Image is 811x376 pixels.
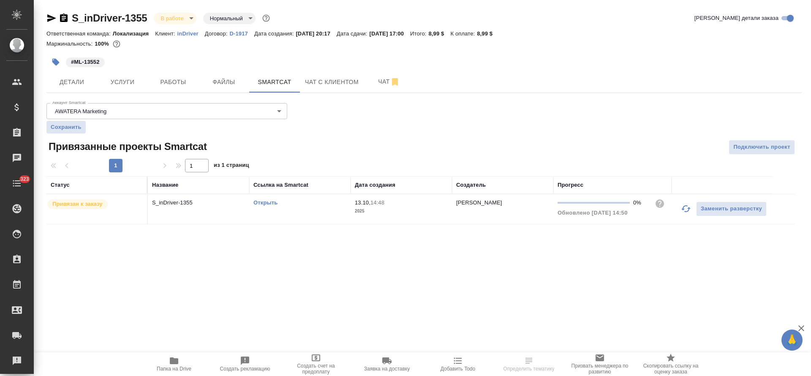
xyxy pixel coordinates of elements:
button: Добавить тэг [46,53,65,71]
p: [DATE] 20:17 [296,30,337,37]
button: Доп статусы указывают на важность/срочность заказа [261,13,272,24]
span: Сохранить [51,123,82,131]
p: 14:48 [370,199,384,206]
span: Чат [369,76,409,87]
span: Файлы [204,77,244,87]
div: Прогресс [558,181,583,189]
p: Привязан к заказу [52,200,103,208]
div: Дата создания [355,181,395,189]
button: Нормальный [207,15,245,22]
p: 100% [95,41,111,47]
button: В работе [158,15,186,22]
span: ML-13552 [65,58,106,65]
span: Подключить проект [733,142,790,152]
span: из 1 страниц [214,160,249,172]
span: Заменить разверстку [701,204,762,214]
div: 0% [633,199,648,207]
div: AWATERA Marketing [46,103,287,119]
p: Ответственная команда: [46,30,113,37]
span: Smartcat [254,77,295,87]
p: 13.10, [355,199,370,206]
span: Обновлено [DATE] 14:50 [558,210,628,216]
div: В работе [154,13,196,24]
div: Ссылка на Smartcat [253,181,308,189]
button: 🙏 [781,330,803,351]
div: Статус [51,181,70,189]
button: AWATERA Marketing [52,108,109,115]
span: [PERSON_NAME] детали заказа [694,14,778,22]
span: Услуги [102,77,143,87]
div: В работе [203,13,256,24]
a: Открыть [253,199,278,206]
button: Подключить проект [729,140,795,155]
a: inDriver [177,30,205,37]
button: 0.00 UAH; [111,38,122,49]
span: Детали [52,77,92,87]
button: Обновить прогресс [676,199,696,219]
p: 8,99 $ [477,30,499,37]
button: Заменить разверстку [696,202,767,216]
p: К оплате: [450,30,477,37]
p: Итого: [410,30,428,37]
p: Маржинальность: [46,41,95,47]
span: 323 [15,175,34,183]
span: Привязанные проекты Smartcat [46,140,207,153]
span: Работы [153,77,193,87]
p: [PERSON_NAME] [456,199,502,206]
p: Договор: [205,30,230,37]
p: Дата сдачи: [337,30,369,37]
div: Создатель [456,181,486,189]
p: Дата создания: [254,30,296,37]
span: 🙏 [785,331,799,349]
p: S_inDriver-1355 [152,199,245,207]
p: 2025 [355,207,448,215]
a: D-1917 [230,30,254,37]
a: 323 [2,173,32,194]
svg: Отписаться [390,77,400,87]
p: [DATE] 17:00 [369,30,410,37]
div: Название [152,181,178,189]
button: Скопировать ссылку [59,13,69,23]
p: Локализация [113,30,155,37]
button: Скопировать ссылку для ЯМессенджера [46,13,57,23]
p: #ML-13552 [71,58,100,66]
p: Клиент: [155,30,177,37]
button: Сохранить [46,121,86,134]
p: 8,99 $ [429,30,451,37]
span: Чат с клиентом [305,77,359,87]
a: S_inDriver-1355 [72,12,147,24]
